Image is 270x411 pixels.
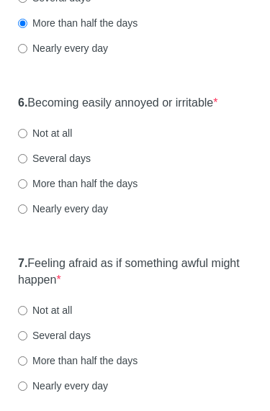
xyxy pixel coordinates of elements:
label: More than half the days [18,16,138,30]
label: Becoming easily annoyed or irritable [18,95,218,112]
input: More than half the days [18,356,27,366]
input: Nearly every day [18,44,27,53]
input: More than half the days [18,19,27,28]
label: Not at all [18,303,72,317]
input: Not at all [18,306,27,315]
label: Not at all [18,126,72,140]
label: Several days [18,328,91,343]
label: Nearly every day [18,379,108,393]
strong: 6. [18,96,27,109]
label: Several days [18,151,91,166]
label: More than half the days [18,353,138,368]
input: Several days [18,331,27,340]
strong: 7. [18,257,27,269]
input: Not at all [18,129,27,138]
label: Nearly every day [18,41,108,55]
input: Nearly every day [18,204,27,214]
label: Feeling afraid as if something awful might happen [18,256,252,289]
input: Several days [18,154,27,163]
label: Nearly every day [18,202,108,216]
input: More than half the days [18,179,27,189]
label: More than half the days [18,176,138,191]
input: Nearly every day [18,381,27,391]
